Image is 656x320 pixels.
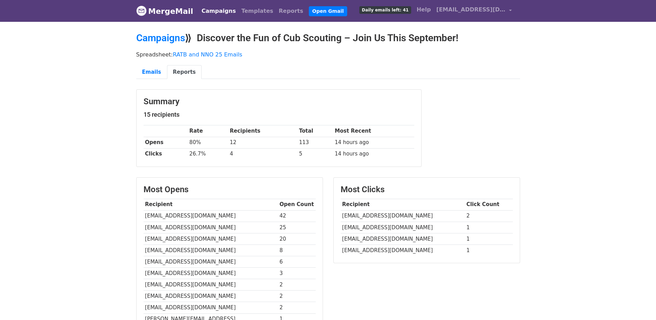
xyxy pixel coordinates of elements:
[144,302,278,313] td: [EMAIL_ADDRESS][DOMAIN_NAME]
[228,125,297,137] th: Recipients
[144,222,278,233] td: [EMAIL_ADDRESS][DOMAIN_NAME]
[144,291,278,302] td: [EMAIL_ADDRESS][DOMAIN_NAME]
[341,222,465,233] td: [EMAIL_ADDRESS][DOMAIN_NAME]
[188,125,228,137] th: Rate
[199,4,239,18] a: Campaigns
[309,6,347,16] a: Open Gmail
[341,199,465,210] th: Recipient
[144,148,188,160] th: Clicks
[278,199,316,210] th: Open Count
[136,32,185,44] a: Campaigns
[144,245,278,256] td: [EMAIL_ADDRESS][DOMAIN_NAME]
[278,233,316,245] td: 20
[278,222,316,233] td: 25
[414,3,434,17] a: Help
[465,210,513,222] td: 2
[278,268,316,279] td: 3
[173,51,242,58] a: RATB and NNO 25 Emails
[188,137,228,148] td: 80%
[434,3,515,19] a: [EMAIL_ADDRESS][DOMAIN_NAME]
[144,233,278,245] td: [EMAIL_ADDRESS][DOMAIN_NAME]
[359,6,411,14] span: Daily emails left: 41
[297,125,333,137] th: Total
[188,148,228,160] td: 26.7%
[144,268,278,279] td: [EMAIL_ADDRESS][DOMAIN_NAME]
[341,210,465,222] td: [EMAIL_ADDRESS][DOMAIN_NAME]
[144,279,278,291] td: [EMAIL_ADDRESS][DOMAIN_NAME]
[297,148,333,160] td: 5
[465,222,513,233] td: 1
[341,245,465,256] td: [EMAIL_ADDRESS][DOMAIN_NAME]
[278,279,316,291] td: 2
[136,32,520,44] h2: ⟫ Discover the Fun of Cub Scouting – Join Us This September!
[144,111,414,118] h5: 15 recipients
[136,65,167,79] a: Emails
[136,6,147,16] img: MergeMail logo
[465,199,513,210] th: Click Count
[278,245,316,256] td: 8
[465,233,513,245] td: 1
[144,210,278,222] td: [EMAIL_ADDRESS][DOMAIN_NAME]
[333,125,414,137] th: Most Recent
[144,185,316,195] h3: Most Opens
[144,137,188,148] th: Opens
[228,148,297,160] td: 4
[144,97,414,107] h3: Summary
[341,185,513,195] h3: Most Clicks
[278,256,316,268] td: 6
[228,137,297,148] td: 12
[136,51,520,58] p: Spreadsheet:
[297,137,333,148] td: 113
[333,148,414,160] td: 14 hours ago
[144,256,278,268] td: [EMAIL_ADDRESS][DOMAIN_NAME]
[357,3,414,17] a: Daily emails left: 41
[239,4,276,18] a: Templates
[136,4,193,18] a: MergeMail
[333,137,414,148] td: 14 hours ago
[465,245,513,256] td: 1
[144,199,278,210] th: Recipient
[167,65,202,79] a: Reports
[341,233,465,245] td: [EMAIL_ADDRESS][DOMAIN_NAME]
[278,291,316,302] td: 2
[436,6,506,14] span: [EMAIL_ADDRESS][DOMAIN_NAME]
[278,302,316,313] td: 2
[276,4,306,18] a: Reports
[278,210,316,222] td: 42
